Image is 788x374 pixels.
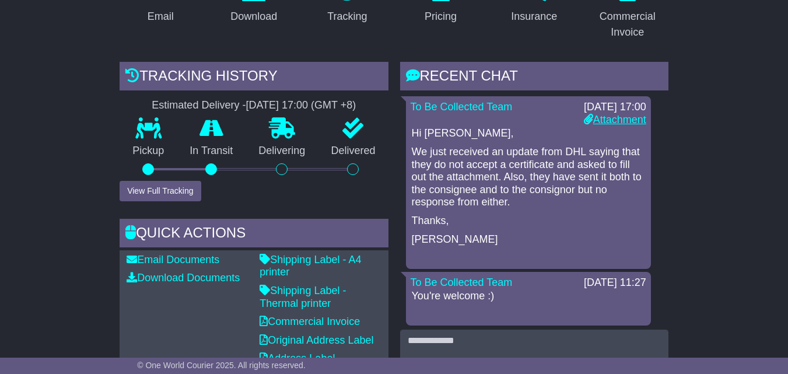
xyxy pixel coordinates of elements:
a: Commercial Invoice [260,316,360,327]
p: Pickup [120,145,177,158]
a: Address Label [260,352,335,364]
div: Tracking history [120,62,388,93]
p: Thanks, [412,215,645,228]
div: Download [230,9,277,25]
a: Download Documents [127,272,240,284]
a: Email Documents [127,254,219,265]
p: Hi [PERSON_NAME], [412,127,645,140]
div: [DATE] 17:00 (GMT +8) [246,99,356,112]
div: Estimated Delivery - [120,99,388,112]
p: You're welcome :) [412,290,645,303]
div: Email [148,9,174,25]
span: © One World Courier 2025. All rights reserved. [137,361,306,370]
a: To Be Collected Team [411,277,513,288]
a: Shipping Label - Thermal printer [260,285,346,309]
div: [DATE] 11:27 [584,277,646,289]
button: View Full Tracking [120,181,201,201]
p: In Transit [177,145,246,158]
p: [PERSON_NAME] [412,233,645,246]
div: Insurance [511,9,557,25]
a: To Be Collected Team [411,101,513,113]
p: We just received an update from DHL saying that they do not accept a certificate and asked to fil... [412,146,645,209]
div: RECENT CHAT [400,62,668,93]
a: Shipping Label - A4 printer [260,254,361,278]
div: Pricing [425,9,457,25]
div: Commercial Invoice [594,9,661,40]
a: Attachment [584,114,646,125]
a: Original Address Label [260,334,373,346]
div: [DATE] 17:00 [584,101,646,114]
p: Delivering [246,145,318,158]
div: Quick Actions [120,219,388,250]
p: Delivered [318,145,388,158]
div: Tracking [327,9,367,25]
